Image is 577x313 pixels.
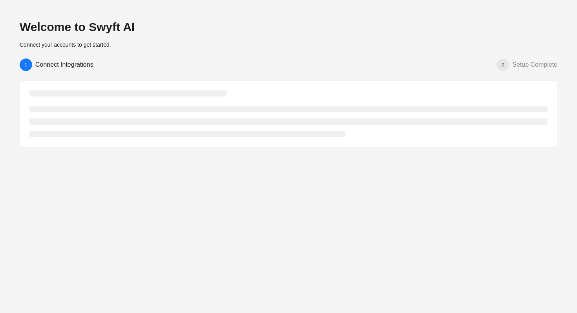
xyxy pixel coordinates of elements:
span: Connect your accounts to get started. [20,42,111,48]
span: 2 [501,62,504,68]
h2: Welcome to Swyft AI [20,20,557,35]
div: Setup Complete [512,58,557,71]
span: 1 [24,62,27,68]
div: Connect Integrations [35,58,100,71]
